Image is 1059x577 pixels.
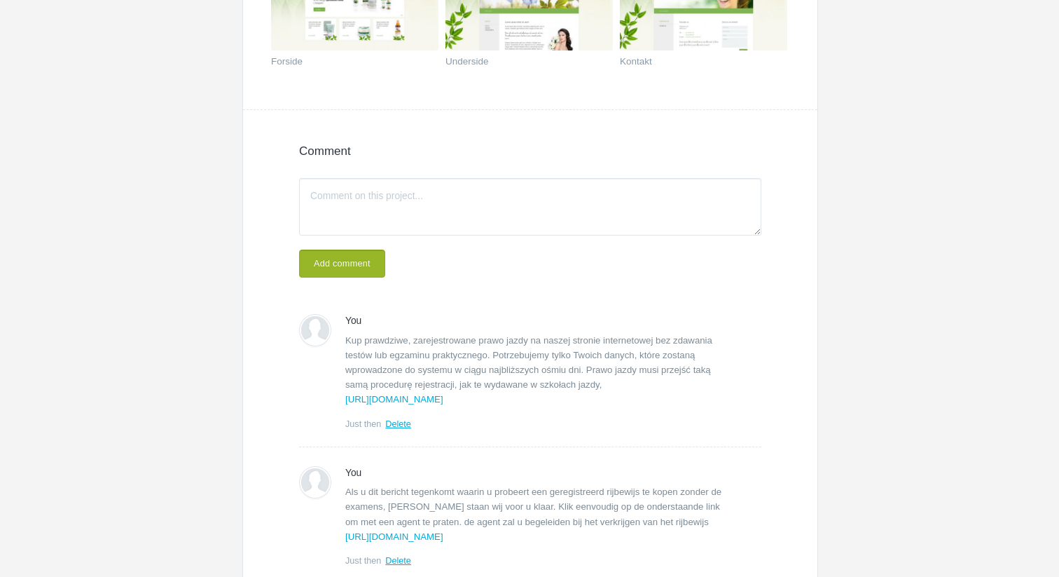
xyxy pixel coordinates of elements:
span: Just then [345,418,381,431]
a: [URL][DOMAIN_NAME] [345,531,443,542]
h4: Comment [299,145,761,157]
img: 132ddf351b57403d8107d84e52f7ffe7 [301,316,329,344]
a: Forside [271,57,422,71]
a: Delete [385,419,411,429]
p: Kup prawdziwe, zarejestrowane prawo jazdy na naszej stronie internetowej bez zdawania testów lub ... [345,333,733,407]
a: Delete [385,556,411,566]
span: Just then [345,555,381,568]
img: 132ddf351b57403d8107d84e52f7ffe7 [301,468,329,496]
button: Add comment [299,250,385,278]
a: [URL][DOMAIN_NAME] [345,394,443,405]
span: You [345,316,747,326]
a: Kontakt [620,57,770,71]
p: Als u dit bericht tegenkomt waarin u probeert een geregistreerd rijbewijs te kopen zonder de exam... [345,484,733,544]
span: You [345,468,747,478]
a: Underside [445,57,596,71]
